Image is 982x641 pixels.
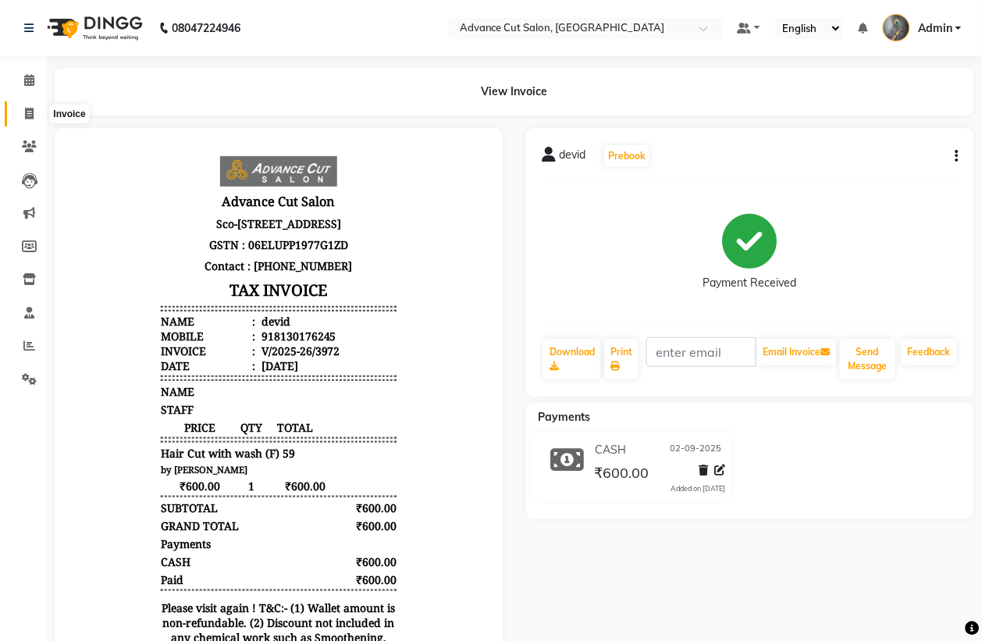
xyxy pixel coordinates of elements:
[150,12,267,43] img: file_1694680635871.jpg
[538,410,590,424] span: Payments
[883,14,910,41] img: Admin
[91,46,326,69] h3: Advance Cut Salon
[757,339,837,365] button: Email Invoice
[543,339,601,379] a: Download
[188,170,220,185] div: devid
[91,561,326,575] div: Generated By : at [DATE]
[182,215,185,230] span: :
[671,442,722,458] span: 02-09-2025
[91,258,123,273] span: STAFF
[265,375,327,390] div: ₹600.00
[91,302,225,317] span: Hair Cut with wash (F) 59
[91,91,326,112] p: GSTN : 06ELUPP1977G1ZD
[918,20,952,37] span: Admin
[91,133,326,160] h3: TAX INVOICE
[265,429,327,443] div: ₹600.00
[604,145,649,167] button: Prebook
[204,561,239,575] span: Admin
[91,185,185,200] div: Mobile
[169,276,194,291] span: QTY
[671,483,726,494] div: Added on [DATE]
[91,170,185,185] div: Name
[91,411,120,426] span: CASH
[40,6,147,50] img: logo
[91,276,169,291] span: PRICE
[188,185,266,200] div: 918130176245
[55,68,974,116] div: View Invoice
[194,335,256,350] span: ₹600.00
[646,337,756,367] input: enter email
[49,105,89,123] div: Invoice
[188,200,270,215] div: V/2025-26/3972
[840,339,895,379] button: Send Message
[91,69,326,91] p: Sco-[STREET_ADDRESS]
[91,200,185,215] div: Invoice
[182,170,185,185] span: :
[91,429,208,443] div: Paid
[188,215,228,230] div: [DATE]
[265,411,327,426] div: ₹600.00
[559,147,585,169] span: devid
[91,457,326,561] p: Please visit again ! T&C:- (1) Wallet amount is non-refundable. (2) Discount not included in any ...
[91,375,208,390] div: GRAND TOTAL
[172,6,240,50] b: 08047224946
[182,185,185,200] span: :
[91,215,185,230] div: Date
[91,112,326,133] p: Contact : [PHONE_NUMBER]
[194,276,256,291] span: TOTAL
[902,339,957,365] a: Feedback
[91,357,208,372] div: SUBTOTAL
[182,200,185,215] span: :
[595,464,649,486] span: ₹600.00
[91,393,208,408] div: Payments
[604,339,639,379] a: Print
[703,276,797,292] div: Payment Received
[91,335,169,350] span: ₹600.00
[596,442,627,458] span: CASH
[91,320,177,332] small: by [PERSON_NAME]
[91,240,124,255] span: NAME
[169,335,194,350] span: 1
[265,357,327,372] div: ₹600.00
